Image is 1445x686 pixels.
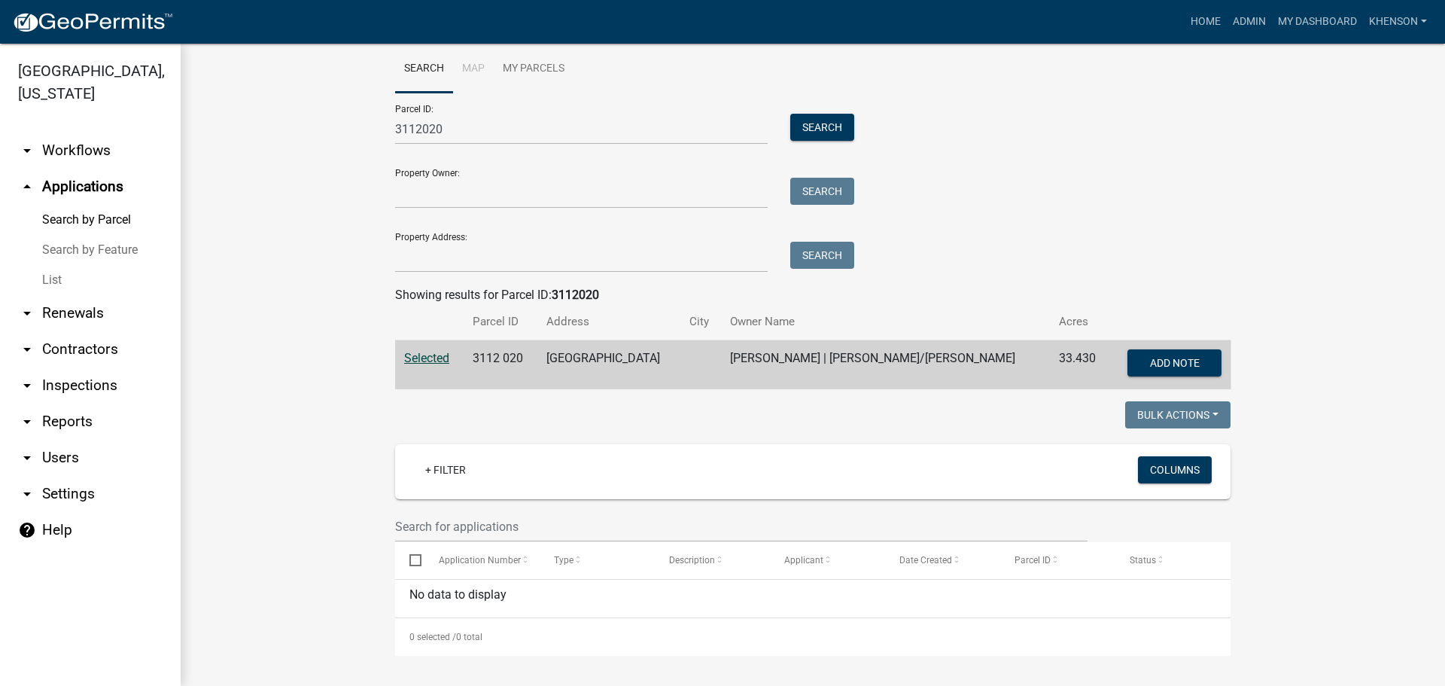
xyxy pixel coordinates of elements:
td: 3112 020 [464,340,538,390]
i: arrow_drop_up [18,178,36,196]
i: arrow_drop_down [18,377,36,395]
span: Date Created [899,555,952,566]
span: 0 selected / [409,632,456,642]
i: arrow_drop_down [18,449,36,467]
a: My Dashboard [1272,8,1363,36]
button: Add Note [1127,349,1221,377]
span: Application Number [439,555,521,566]
i: arrow_drop_down [18,304,36,322]
strong: 3112020 [552,288,599,302]
button: Search [790,114,854,141]
button: Search [790,242,854,269]
th: Parcel ID [464,304,538,340]
div: Showing results for Parcel ID: [395,286,1231,304]
a: + Filter [413,456,478,483]
i: arrow_drop_down [18,413,36,431]
th: Acres [1050,304,1109,340]
th: City [680,304,721,340]
datatable-header-cell: Applicant [770,542,885,578]
datatable-header-cell: Parcel ID [1000,542,1115,578]
datatable-header-cell: Status [1115,542,1231,578]
datatable-header-cell: Description [655,542,770,578]
a: Selected [404,351,449,365]
th: Address [537,304,680,340]
i: arrow_drop_down [18,485,36,503]
button: Bulk Actions [1125,401,1231,428]
a: khenson [1363,8,1433,36]
a: Admin [1227,8,1272,36]
button: Search [790,178,854,205]
span: Add Note [1149,357,1199,369]
span: Applicant [784,555,823,566]
td: 33.430 [1050,340,1109,390]
i: help [18,521,36,539]
th: Owner Name [721,304,1049,340]
div: 0 total [395,618,1231,656]
datatable-header-cell: Date Created [885,542,1000,578]
button: Columns [1138,456,1212,483]
a: Home [1185,8,1227,36]
div: No data to display [395,580,1231,617]
span: Description [669,555,715,566]
span: Parcel ID [1015,555,1051,566]
span: Status [1130,555,1156,566]
td: [PERSON_NAME] | [PERSON_NAME]/[PERSON_NAME] [721,340,1049,390]
datatable-header-cell: Application Number [424,542,539,578]
input: Search for applications [395,511,1088,542]
a: My Parcels [494,45,573,93]
datatable-header-cell: Select [395,542,424,578]
datatable-header-cell: Type [539,542,654,578]
td: [GEOGRAPHIC_DATA] [537,340,680,390]
span: Type [554,555,573,566]
i: arrow_drop_down [18,340,36,358]
i: arrow_drop_down [18,142,36,160]
a: Search [395,45,453,93]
